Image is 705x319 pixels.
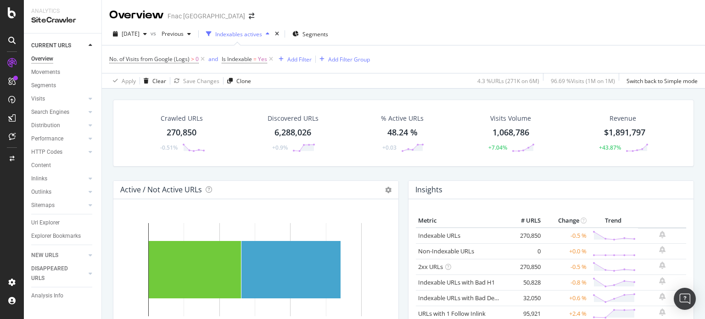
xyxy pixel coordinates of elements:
i: Options [385,187,392,193]
div: 270,850 [167,127,196,139]
th: Change [543,214,589,228]
span: = [253,55,257,63]
div: +7.04% [488,144,507,151]
div: bell-plus [659,308,666,316]
button: Add Filter Group [316,54,370,65]
div: Url Explorer [31,218,60,228]
div: Switch back to Simple mode [627,77,698,85]
div: Search Engines [31,107,69,117]
a: 2xx URLs [418,263,443,271]
td: 32,050 [506,290,543,306]
span: Segments [302,30,328,38]
span: Previous [158,30,184,38]
div: Discovered URLs [268,114,319,123]
button: Segments [289,27,332,41]
div: SiteCrawler [31,15,94,26]
td: 50,828 [506,274,543,290]
button: and [208,55,218,63]
a: Indexable URLs [418,231,460,240]
div: CURRENT URLS [31,41,71,50]
div: Visits [31,94,45,104]
span: Revenue [610,114,636,123]
div: Crawled URLs [161,114,203,123]
h4: Active / Not Active URLs [120,184,202,196]
div: Clone [236,77,251,85]
button: Switch back to Simple mode [623,73,698,88]
div: Overview [31,54,53,64]
a: Analysis Info [31,291,95,301]
div: Distribution [31,121,60,130]
div: Segments [31,81,56,90]
a: Segments [31,81,95,90]
div: Indexables actives [215,30,262,38]
td: -0.5 % [543,228,589,244]
div: bell-plus [659,246,666,253]
div: 48.24 % [387,127,418,139]
td: -0.8 % [543,274,589,290]
td: +0.6 % [543,290,589,306]
a: URLs with 1 Follow Inlink [418,309,486,318]
th: # URLS [506,214,543,228]
div: +43.87% [599,144,621,151]
div: Apply [122,77,136,85]
div: 96.69 % Visits ( 1M on 1M ) [551,77,615,85]
div: 6,288,026 [274,127,311,139]
a: Explorer Bookmarks [31,231,95,241]
div: Performance [31,134,63,144]
div: Inlinks [31,174,47,184]
a: DISAPPEARED URLS [31,264,86,283]
a: Visits [31,94,86,104]
div: Sitemaps [31,201,55,210]
td: -0.5 % [543,259,589,274]
span: 2025 Sep. 30th [122,30,140,38]
div: Save Changes [183,77,219,85]
div: +0.03 [382,144,397,151]
div: arrow-right-arrow-left [249,13,254,19]
span: vs [151,29,158,37]
a: CURRENT URLS [31,41,86,50]
div: Add Filter [287,56,312,63]
div: Clear [152,77,166,85]
div: Analysis Info [31,291,63,301]
div: bell-plus [659,277,666,285]
a: Indexable URLs with Bad H1 [418,278,495,286]
div: Content [31,161,51,170]
button: Save Changes [170,73,219,88]
div: Outlinks [31,187,51,197]
a: Overview [31,54,95,64]
div: Analytics [31,7,94,15]
span: $1,891,797 [604,127,645,138]
div: bell-plus [659,231,666,238]
a: Distribution [31,121,86,130]
div: Movements [31,67,60,77]
th: Metric [416,214,506,228]
button: Clone [224,73,251,88]
div: HTTP Codes [31,147,62,157]
h4: Insights [415,184,442,196]
a: Performance [31,134,86,144]
button: Add Filter [275,54,312,65]
div: bell-plus [659,293,666,300]
div: Fnac [GEOGRAPHIC_DATA] [168,11,245,21]
a: Inlinks [31,174,86,184]
div: times [273,29,281,39]
button: Previous [158,27,195,41]
button: Clear [140,73,166,88]
td: +0.0 % [543,243,589,259]
div: Open Intercom Messenger [674,288,696,310]
button: Indexables actives [202,27,273,41]
div: Explorer Bookmarks [31,231,81,241]
a: NEW URLS [31,251,86,260]
td: 270,850 [506,228,543,244]
a: Movements [31,67,95,77]
a: HTTP Codes [31,147,86,157]
td: 0 [506,243,543,259]
td: 270,850 [506,259,543,274]
span: No. of Visits from Google (Logs) [109,55,190,63]
a: Url Explorer [31,218,95,228]
div: % Active URLs [381,114,424,123]
div: Visits Volume [490,114,531,123]
div: 1,068,786 [492,127,529,139]
div: Add Filter Group [328,56,370,63]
